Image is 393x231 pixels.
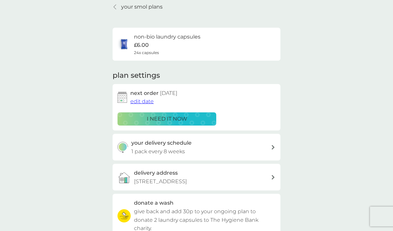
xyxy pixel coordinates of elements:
[134,199,173,207] h3: donate a wash
[113,3,163,11] a: your smol plans
[160,90,177,96] span: [DATE]
[118,112,216,126] button: i need it now
[134,169,178,177] h3: delivery address
[134,33,200,41] h6: non-bio laundry capsules
[131,139,192,147] h3: your delivery schedule
[147,115,187,123] p: i need it now
[134,41,149,49] p: £6.00
[131,147,185,156] p: 1 pack every 8 weeks
[134,177,187,186] p: [STREET_ADDRESS]
[118,38,131,51] img: non-bio laundry capsules
[130,98,154,104] span: edit date
[113,134,280,160] button: your delivery schedule1 pack every 8 weeks
[113,164,280,190] a: delivery address[STREET_ADDRESS]
[130,89,177,98] h2: next order
[134,49,159,56] span: 24x capsules
[113,71,160,81] h2: plan settings
[130,97,154,106] button: edit date
[121,3,163,11] p: your smol plans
